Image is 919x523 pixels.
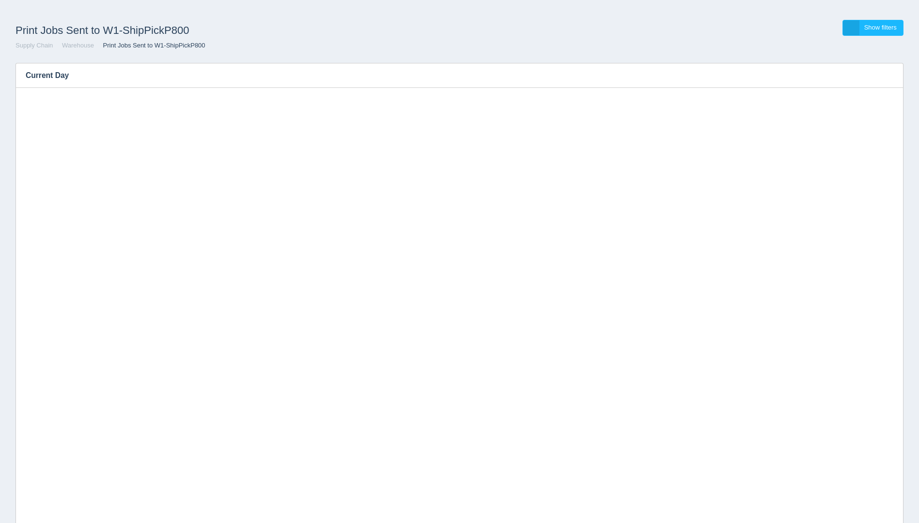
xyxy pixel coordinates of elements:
a: Warehouse [62,42,94,49]
span: Show filters [864,24,897,31]
li: Print Jobs Sent to W1-ShipPickP800 [96,41,205,50]
a: Supply Chain [16,42,53,49]
h1: Print Jobs Sent to W1-ShipPickP800 [16,20,460,41]
h3: Current Day [16,63,873,88]
a: Show filters [842,20,903,36]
